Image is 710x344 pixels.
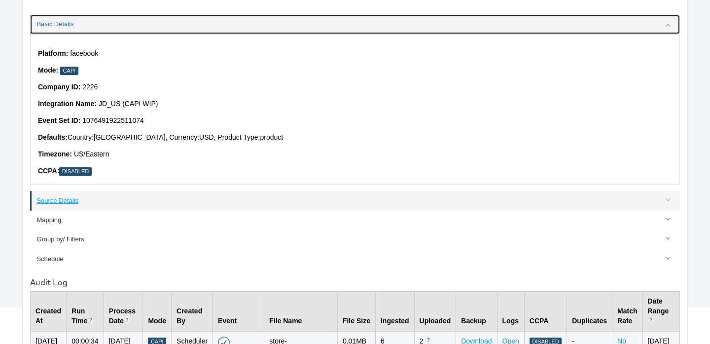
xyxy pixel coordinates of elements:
[36,20,674,29] div: Basic Details
[172,291,213,331] th: Created By
[38,83,80,91] strong: Company ID:
[38,150,672,159] p: US/Eastern
[67,291,104,331] th: Run Time
[612,291,642,331] th: Match Rate
[30,34,680,184] div: Basic Details
[38,100,97,108] strong: Integration Name:
[38,66,58,74] strong: Mode:
[143,291,172,331] th: Mode
[567,291,612,331] th: Duplicates
[264,291,338,331] th: File Name
[497,291,524,331] th: Logs
[38,116,672,126] p: 1076491922511074
[38,167,59,175] strong: CCPA:
[524,291,567,331] th: CCPA
[36,196,674,206] div: Source Details
[36,255,674,264] div: Schedule
[375,291,414,331] th: Ingested
[38,150,72,158] strong: Timezone:
[104,291,143,331] th: Process Date
[36,216,674,225] div: Mapping
[456,291,497,331] th: Backup
[38,49,672,59] p: facebook
[30,191,680,210] a: Source Details
[38,82,672,92] p: 2226
[38,133,672,143] p: Country: [GEOGRAPHIC_DATA] , Currency: USD , Product Type: product
[30,211,680,230] a: Mapping
[38,116,80,124] strong: Event Set ID :
[38,133,68,141] strong: Defaults:
[38,99,672,109] p: JD_US (CAPI WIP)
[38,49,68,57] strong: Platform:
[337,291,375,331] th: File Size
[30,15,680,34] a: Basic Details
[414,291,456,331] th: Uploaded
[36,235,674,244] div: Group by/ Filters
[60,67,78,75] div: Capi
[30,277,680,288] div: Audit Log
[213,291,264,331] th: Event
[59,167,91,176] div: Disabled
[31,291,67,331] th: Created At
[30,230,680,249] a: Group by/ Filters
[642,291,680,331] th: Date Range
[30,249,680,268] a: Schedule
